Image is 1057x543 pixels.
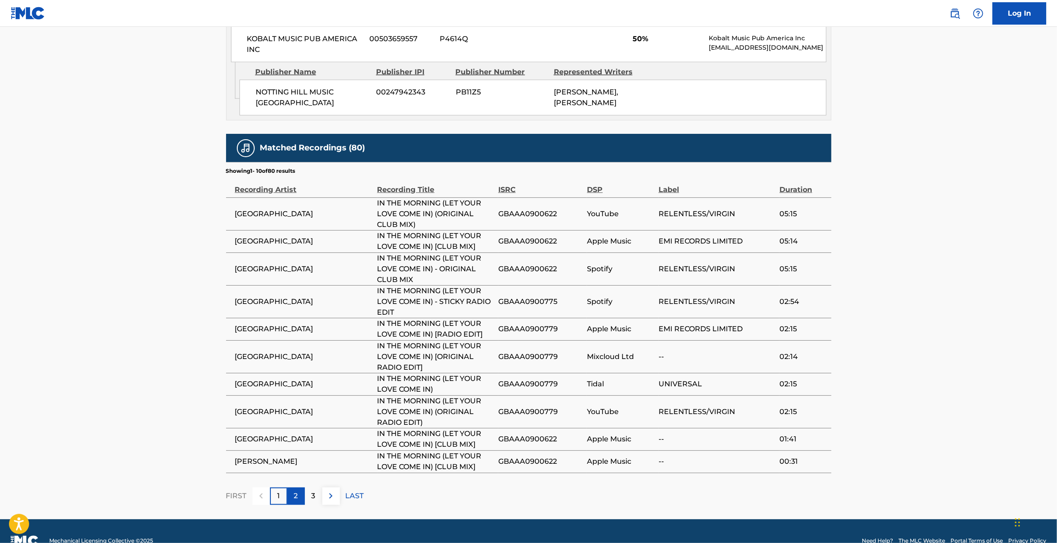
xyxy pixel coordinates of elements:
[659,175,775,195] div: Label
[659,406,775,417] span: RELENTLESS/VIRGIN
[235,456,373,467] span: [PERSON_NAME]
[235,296,373,307] span: [GEOGRAPHIC_DATA]
[498,379,582,389] span: GBAAA0900779
[587,351,654,362] span: Mixcloud Ltd
[659,236,775,247] span: EMI RECORDS LIMITED
[498,296,582,307] span: GBAAA0900775
[498,406,582,417] span: GBAAA0900779
[377,396,494,428] span: IN THE MORNING (LET YOUR LOVE COME IN) (ORIGINAL RADIO EDIT)
[498,264,582,274] span: GBAAA0900622
[779,456,826,467] span: 00:31
[587,296,654,307] span: Spotify
[377,318,494,340] span: IN THE MORNING (LET YOUR LOVE COME IN) [RADIO EDIT]
[587,324,654,334] span: Apple Music
[235,236,373,247] span: [GEOGRAPHIC_DATA]
[377,341,494,373] span: IN THE MORNING (LET YOUR LOVE COME IN) [ORIGINAL RADIO EDIT]
[235,406,373,417] span: [GEOGRAPHIC_DATA]
[235,209,373,219] span: [GEOGRAPHIC_DATA]
[779,209,826,219] span: 05:15
[779,406,826,417] span: 02:15
[633,34,702,44] span: 50%
[498,209,582,219] span: GBAAA0900622
[946,4,964,22] a: Public Search
[554,67,645,77] div: Represented Writers
[255,67,369,77] div: Publisher Name
[587,434,654,445] span: Apple Music
[235,264,373,274] span: [GEOGRAPHIC_DATA]
[659,434,775,445] span: --
[240,143,251,154] img: Matched Recordings
[659,456,775,467] span: --
[498,434,582,445] span: GBAAA0900622
[587,264,654,274] span: Spotify
[377,175,494,195] div: Recording Title
[377,87,449,98] span: 00247942343
[659,351,775,362] span: --
[969,4,987,22] div: Help
[779,324,826,334] span: 02:15
[456,67,547,77] div: Publisher Number
[587,236,654,247] span: Apple Music
[312,491,316,501] p: 3
[973,8,984,19] img: help
[325,491,336,501] img: right
[456,87,547,98] span: PB11Z5
[377,373,494,395] span: IN THE MORNING (LET YOUR LOVE COME IN)
[498,351,582,362] span: GBAAA0900779
[369,34,433,44] span: 00503659557
[440,34,526,44] span: P4614Q
[587,406,654,417] span: YouTube
[587,175,654,195] div: DSP
[1015,509,1020,536] div: Drag
[376,67,449,77] div: Publisher IPI
[1012,500,1057,543] iframe: Chat Widget
[377,253,494,285] span: IN THE MORNING (LET YOUR LOVE COME IN) - ORIGINAL CLUB MIX
[235,379,373,389] span: [GEOGRAPHIC_DATA]
[779,296,826,307] span: 02:54
[993,2,1046,25] a: Log In
[498,175,582,195] div: ISRC
[235,351,373,362] span: [GEOGRAPHIC_DATA]
[659,209,775,219] span: RELENTLESS/VIRGIN
[587,209,654,219] span: YouTube
[377,428,494,450] span: IN THE MORNING (LET YOUR LOVE COME IN) [CLUB MIX]
[587,379,654,389] span: Tidal
[294,491,298,501] p: 2
[498,324,582,334] span: GBAAA0900779
[659,379,775,389] span: UNIVERSAL
[779,434,826,445] span: 01:41
[256,87,370,108] span: NOTTING HILL MUSIC [GEOGRAPHIC_DATA]
[247,34,363,55] span: KOBALT MUSIC PUB AMERICA INC
[779,379,826,389] span: 02:15
[235,324,373,334] span: [GEOGRAPHIC_DATA]
[235,434,373,445] span: [GEOGRAPHIC_DATA]
[260,143,365,153] h5: Matched Recordings (80)
[779,175,826,195] div: Duration
[11,7,45,20] img: MLC Logo
[235,175,373,195] div: Recording Artist
[779,264,826,274] span: 05:15
[659,296,775,307] span: RELENTLESS/VIRGIN
[498,236,582,247] span: GBAAA0900622
[377,451,494,472] span: IN THE MORNING (LET YOUR LOVE COME IN) [CLUB MIX]
[377,286,494,318] span: IN THE MORNING (LET YOUR LOVE COME IN) - STICKY RADIO EDIT
[377,231,494,252] span: IN THE MORNING (LET YOUR LOVE COME IN) [CLUB MIX]
[950,8,960,19] img: search
[779,351,826,362] span: 02:14
[659,264,775,274] span: RELENTLESS/VIRGIN
[377,198,494,230] span: IN THE MORNING (LET YOUR LOVE COME IN) (ORIGINAL CLUB MIX)
[346,491,364,501] p: LAST
[709,43,826,52] p: [EMAIL_ADDRESS][DOMAIN_NAME]
[779,236,826,247] span: 05:14
[277,491,280,501] p: 1
[226,491,247,501] p: FIRST
[709,34,826,43] p: Kobalt Music Pub America Inc
[659,324,775,334] span: EMI RECORDS LIMITED
[587,456,654,467] span: Apple Music
[226,167,295,175] p: Showing 1 - 10 of 80 results
[498,456,582,467] span: GBAAA0900622
[554,88,618,107] span: [PERSON_NAME], [PERSON_NAME]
